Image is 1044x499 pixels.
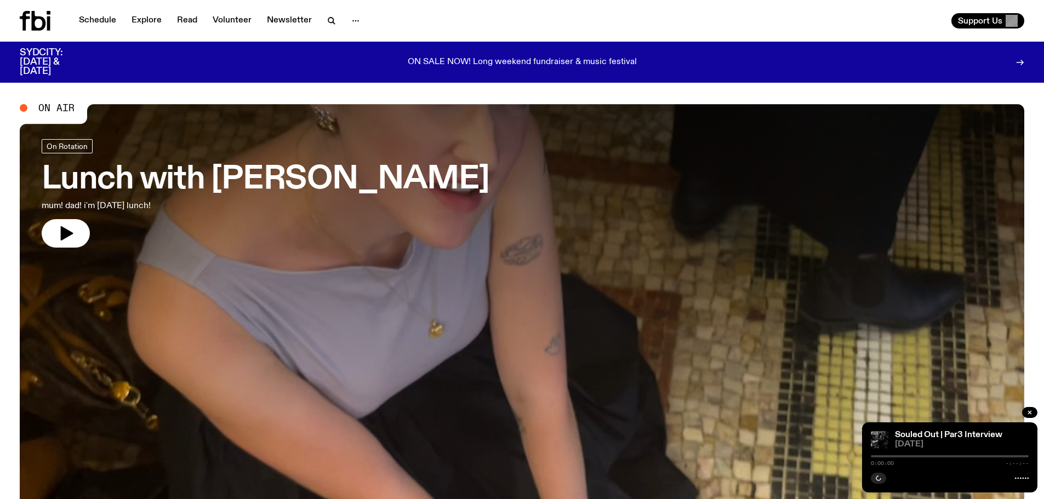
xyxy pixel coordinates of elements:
h3: SYDCITY: [DATE] & [DATE] [20,48,90,76]
a: Schedule [72,13,123,28]
span: On Rotation [47,142,88,150]
span: On Air [38,103,75,113]
span: -:--:-- [1006,461,1029,466]
a: Newsletter [260,13,318,28]
a: Explore [125,13,168,28]
p: ON SALE NOW! Long weekend fundraiser & music festival [408,58,637,67]
span: 0:00:00 [871,461,894,466]
span: Support Us [958,16,1002,26]
a: Lunch with [PERSON_NAME]mum! dad! i'm [DATE] lunch! [42,139,489,248]
span: [DATE] [895,440,1029,449]
p: mum! dad! i'm [DATE] lunch! [42,199,322,213]
a: On Rotation [42,139,93,153]
button: Support Us [951,13,1024,28]
h3: Lunch with [PERSON_NAME] [42,164,489,195]
a: Souled Out | Par3 Interview [895,431,1002,439]
a: Volunteer [206,13,258,28]
a: Read [170,13,204,28]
